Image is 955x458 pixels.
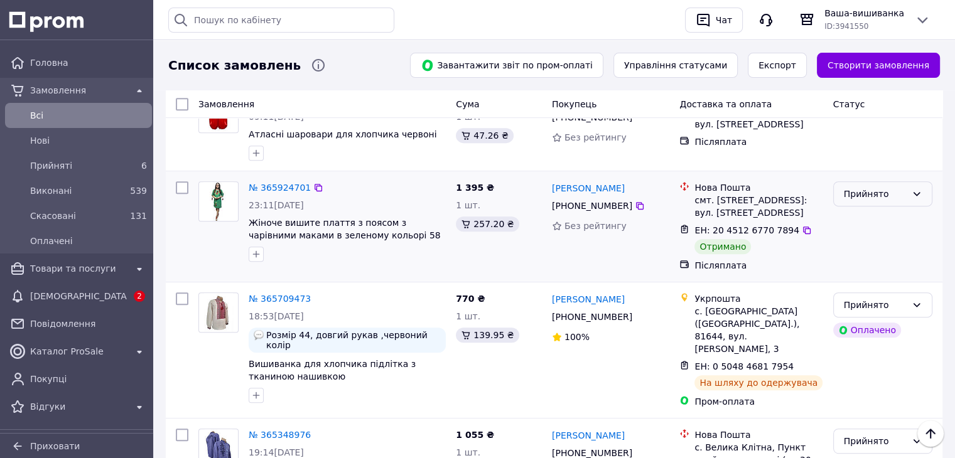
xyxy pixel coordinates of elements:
[249,447,304,457] span: 19:14[DATE]
[844,298,907,312] div: Прийнято
[748,53,807,78] button: Експорт
[694,239,751,254] div: Отримано
[456,311,480,321] span: 1 шт.
[30,184,122,197] span: Виконані
[564,332,590,342] span: 100%
[30,400,127,413] span: Відгуки
[30,159,122,172] span: Прийняті
[456,216,519,232] div: 257.20 ₴
[30,235,147,247] span: Оплачені
[134,290,145,302] span: 2
[824,7,905,19] span: Ваша-вишиванка
[249,359,416,381] a: Вишиванка для хлопчика підлітка з тканиною нашивкою
[456,128,513,143] div: 47.26 ₴
[552,182,625,194] a: [PERSON_NAME]
[249,430,311,440] a: № 365348976
[694,181,823,194] div: Нова Пошта
[249,311,304,321] span: 18:53[DATE]
[844,187,907,201] div: Прийнято
[694,292,823,305] div: Укрпошта
[694,225,799,235] span: ЕН: 20 4512 6770 7894
[198,99,254,109] span: Замовлення
[30,345,127,358] span: Каталог ProSale
[249,218,441,240] a: Жіноче вишите плаття з поясом з чарівними маками в зеленому кольорі 58
[456,430,494,440] span: 1 055 ₴
[456,200,480,210] span: 1 шт.
[410,53,603,78] button: Завантажити звіт по пром-оплаті
[168,56,301,75] span: Список замовлень
[30,84,127,97] span: Замовлення
[685,8,743,33] button: Чат
[694,194,823,219] div: смт. [STREET_ADDRESS]: вул. [STREET_ADDRESS]
[249,294,311,304] a: № 365709473
[713,11,735,29] div: Чат
[198,292,239,333] a: Фото товару
[266,330,441,350] span: Розмір 44, довгий рукав ,червоний колір
[456,328,519,343] div: 139.95 ₴
[917,420,944,447] button: Наверх
[141,161,147,171] span: 6
[817,53,940,78] a: Створити замовлення
[694,105,823,130] div: с. [GEOGRAPHIC_DATA], №1: вул. [STREET_ADDRESS]
[456,183,494,193] span: 1 395 ₴
[552,429,625,442] a: [PERSON_NAME]
[30,134,147,147] span: Нові
[549,308,635,326] div: [PHONE_NUMBER]
[204,293,234,332] img: Фото товару
[844,434,907,448] div: Прийнято
[249,200,304,210] span: 23:11[DATE]
[613,53,738,78] button: Управління статусами
[456,99,479,109] span: Cума
[549,197,635,215] div: [PHONE_NUMBER]
[694,136,823,148] div: Післяплата
[30,56,147,69] span: Головна
[564,221,627,231] span: Без рейтингу
[30,262,127,275] span: Товари та послуги
[254,330,264,340] img: :speech_balloon:
[130,211,147,221] span: 131
[30,373,147,385] span: Покупці
[30,290,127,302] span: [DEMOGRAPHIC_DATA]
[30,210,122,222] span: Скасовані
[564,132,627,142] span: Без рейтингу
[249,183,311,193] a: № 365924701
[694,395,823,408] div: Пром-оплата
[833,99,865,109] span: Статус
[552,99,596,109] span: Покупець
[30,317,147,330] span: Повідомлення
[694,361,794,371] span: ЕН: 0 5048 4681 7954
[679,99,772,109] span: Доставка та оплата
[30,109,147,122] span: Всi
[694,375,823,390] div: На шляху до одержувача
[694,259,823,272] div: Післяплата
[203,182,234,221] img: Фото товару
[130,186,147,196] span: 539
[30,441,80,451] span: Приховати
[456,294,485,304] span: 770 ₴
[694,429,823,441] div: Нова Пошта
[168,8,394,33] input: Пошук по кабінету
[456,447,480,457] span: 1 шт.
[833,322,901,338] div: Оплачено
[249,129,437,139] a: Атласні шаровари для хлопчика червоні
[824,22,868,31] span: ID: 3941550
[198,181,239,221] a: Фото товару
[694,305,823,355] div: с. [GEOGRAPHIC_DATA] ([GEOGRAPHIC_DATA].), 81644, вул. [PERSON_NAME], 3
[552,293,625,306] a: [PERSON_NAME]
